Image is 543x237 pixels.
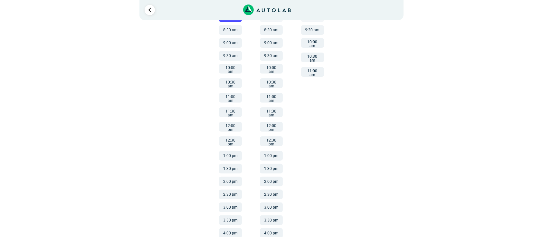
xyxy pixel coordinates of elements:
[219,215,242,225] button: 3:30 pm
[219,78,242,88] button: 10:30 am
[243,6,291,13] a: Link al sitio de autolab
[219,164,242,173] button: 1:30 pm
[219,190,242,199] button: 2:30 pm
[260,136,283,146] button: 12:30 pm
[260,51,283,61] button: 9:30 am
[219,38,242,48] button: 9:00 am
[260,38,283,48] button: 9:00 am
[260,107,283,117] button: 11:30 am
[219,64,242,74] button: 10:00 am
[145,5,155,15] a: Ir al paso anterior
[260,190,283,199] button: 2:30 pm
[219,202,242,212] button: 3:00 pm
[301,38,324,48] button: 10:00 am
[219,122,242,132] button: 12:00 pm
[260,177,283,186] button: 2:00 pm
[260,151,283,161] button: 1:00 pm
[219,93,242,103] button: 11:00 am
[301,67,324,77] button: 11:00 am
[219,177,242,186] button: 2:00 pm
[260,25,283,35] button: 8:30 am
[301,53,324,62] button: 10:30 am
[260,93,283,103] button: 11:00 am
[260,202,283,212] button: 3:00 pm
[219,151,242,161] button: 1:00 pm
[260,164,283,173] button: 1:30 pm
[260,122,283,132] button: 12:00 pm
[260,64,283,74] button: 10:00 am
[301,25,324,35] button: 9:30 am
[219,107,242,117] button: 11:30 am
[219,25,242,35] button: 8:30 am
[260,215,283,225] button: 3:30 pm
[219,136,242,146] button: 12:30 pm
[219,51,242,61] button: 9:30 am
[260,78,283,88] button: 10:30 am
